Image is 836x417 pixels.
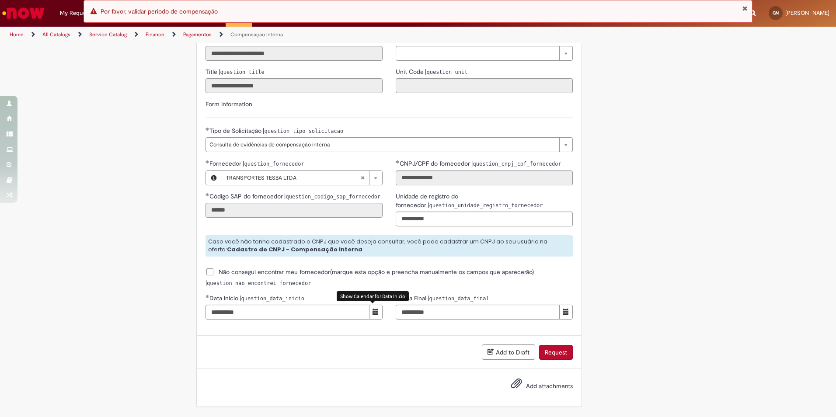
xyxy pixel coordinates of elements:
[10,31,24,38] a: Home
[209,192,285,200] span: Read only - Código SAP do fornecedor
[222,171,382,185] a: TRANSPORTES TESBA LTDAClear field Fornecedor
[396,159,561,168] label: Read only - CNPJ/CPF do fornecedor
[742,5,748,12] button: Close Notification
[209,127,263,135] span: Tipo de Solicitação
[429,295,489,302] span: question_data_final
[227,245,362,254] strong: Cadastro de CNPJ - Compensação Interna
[356,171,369,185] abbr: Clear field Fornecedor
[206,68,219,76] span: Read only - Title
[209,138,555,152] span: Consulta de evidências de compensação interna
[206,67,265,76] label: Read only - Title
[206,100,252,108] label: Form Information
[240,294,304,302] span: |
[207,280,311,286] span: question_nao_encontrei_fornecedor
[42,31,70,38] a: All Catalogs
[471,160,561,167] span: |
[773,10,779,16] span: GN
[482,344,535,360] button: Add to Draft
[206,203,383,218] input: Código SAP do fornecedor
[426,69,467,75] span: question_unit
[396,35,421,43] span: Location
[369,305,383,320] button: Show Calendar for Data Inicio
[206,235,573,257] div: Caso você não tenha cadastrado o CNPJ que você deseja consultar, você pode cadastrar um CNPJ ao s...
[206,35,222,43] span: Read only - Email
[220,69,264,75] span: question_title
[473,161,561,167] span: question_cnpj_cpf_fornecedor
[429,202,543,208] span: question_unidade_registro_fornecedor
[183,31,212,38] a: Pagamentos
[396,78,573,93] input: Unit Code
[284,192,380,200] span: |
[400,294,428,302] span: Data Final
[396,170,573,185] input: CNPJ/CPF do fornecedor
[428,201,543,209] span: |
[337,291,409,301] div: Show Calendar for Data Inicio
[209,160,243,167] span: Fornecedor
[244,161,304,167] span: question_fornecedor
[206,279,311,287] span: |
[396,68,425,76] span: Read only - Unit Code
[400,160,472,167] span: Read only - CNPJ/CPF do fornecedor
[539,345,573,360] button: Request
[206,171,222,185] button: Fornecedor, Preview this record TRANSPORTES TESBA LTDA
[785,9,829,17] span: [PERSON_NAME]
[206,295,209,298] span: Required Filled
[223,37,267,43] span: question_email
[206,127,209,131] span: Required Filled
[206,46,383,61] input: Email
[1,4,46,22] img: ServiceNow
[206,78,383,93] input: Title
[422,37,476,43] span: question_location
[396,46,573,61] a: Clear field Location
[206,305,369,320] input: Data Inicio 21 May 2025 Wednesday
[243,160,304,167] span: |
[226,171,360,185] span: TRANSPORTES TESBA LTDA
[396,160,400,163] span: Required Filled
[206,193,209,196] span: Required Filled
[219,268,534,276] span: Não consegui encontrar meu fornecedor(marque esta opção e preencha manualmente os campos que apar...
[60,9,93,17] span: My Requests
[230,31,283,38] a: Compensação Interna
[509,375,524,396] button: Add attachments
[559,305,573,320] button: Show Calendar for Data Final
[209,294,240,302] span: Data Inicio
[7,27,551,43] ul: Page breadcrumbs
[221,35,267,43] span: |
[396,305,560,320] input: Data Final 27 August 2025 Wednesday
[219,68,264,76] span: |
[286,194,380,200] span: question_codigo_sap_fornecedor
[146,31,164,38] a: Finance
[428,294,489,302] span: |
[396,192,458,209] span: Unidade de registro do fornecedor
[396,212,573,226] input: Unidade de registro do fornecedor
[421,35,476,43] span: |
[101,7,218,15] span: Por favor, validar periodo de compensação
[396,67,467,76] label: Read only - Unit Code
[206,160,209,163] span: Required Filled
[425,68,467,76] span: |
[241,295,304,302] span: question_data_inicio
[263,127,343,135] span: |
[526,382,573,390] span: Add attachments
[264,128,343,134] span: question_tipo_solicitacao
[206,192,380,201] label: Read only - Código SAP do fornecedor
[89,31,127,38] a: Service Catalog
